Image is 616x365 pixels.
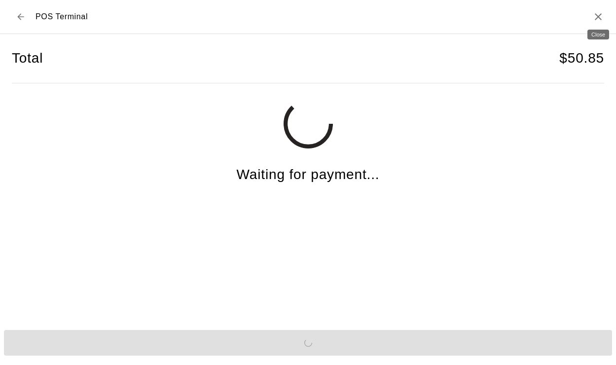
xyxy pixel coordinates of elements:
div: POS Terminal [12,8,88,26]
div: Close [587,30,609,39]
button: Close [592,11,604,23]
h4: Total [12,50,43,67]
button: Back to checkout [12,8,30,26]
h4: Waiting for payment... [237,166,380,183]
h4: $ 50.85 [559,50,604,67]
